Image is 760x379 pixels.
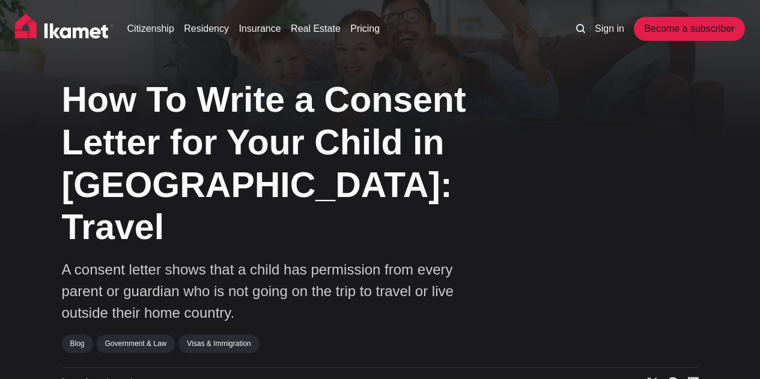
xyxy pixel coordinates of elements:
a: Sign in [595,22,624,36]
h1: How To Write a Consent Letter for Your Child in [GEOGRAPHIC_DATA]: Travel [62,79,543,249]
a: Pricing [350,22,380,36]
a: Blog [62,335,93,353]
a: Citizenship [127,22,174,36]
a: Government & Law [97,335,175,353]
a: Residency [184,22,229,36]
img: Ikamet home [15,14,114,44]
p: A consent letter shows that a child has permission from every parent or guardian who is not going... [62,259,482,324]
a: Visas & Immigration [178,335,259,353]
a: Insurance [239,22,281,36]
a: Real Estate [291,22,341,36]
a: Become a subscriber [634,17,744,41]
